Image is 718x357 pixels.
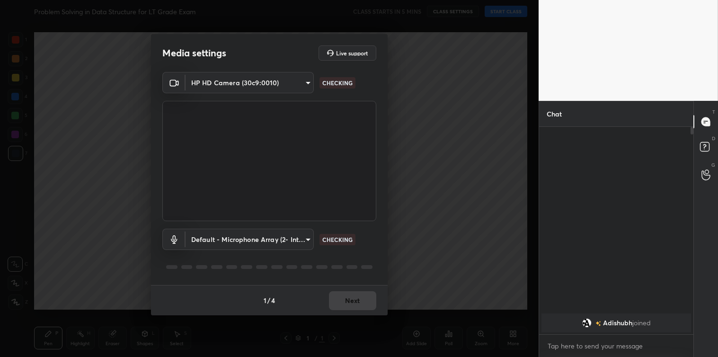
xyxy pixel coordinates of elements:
[539,312,693,334] div: grid
[322,79,353,87] p: CHECKING
[539,101,569,126] p: Chat
[603,319,632,327] span: Adishubh
[186,229,314,250] div: HP HD Camera (30c9:0010)
[271,295,275,305] h4: 4
[711,161,715,169] p: G
[632,319,650,327] span: joined
[712,108,715,116] p: T
[595,321,601,326] img: no-rating-badge.077c3623.svg
[264,295,266,305] h4: 1
[582,318,591,328] img: d2384138f60c4c5aac30c971995c5891.png
[162,47,226,59] h2: Media settings
[336,50,368,56] h5: Live support
[186,72,314,93] div: HP HD Camera (30c9:0010)
[267,295,270,305] h4: /
[712,135,715,142] p: D
[322,235,353,244] p: CHECKING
